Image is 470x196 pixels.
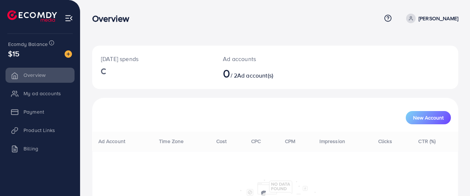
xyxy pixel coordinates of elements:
[223,66,297,80] h2: / 2
[92,13,135,24] h3: Overview
[223,65,230,82] span: 0
[65,50,72,58] img: image
[223,54,297,63] p: Ad accounts
[101,54,205,63] p: [DATE] spends
[413,115,444,120] span: New Account
[8,48,19,59] span: $15
[7,10,57,22] img: logo
[65,14,73,22] img: menu
[237,71,273,79] span: Ad account(s)
[403,14,458,23] a: [PERSON_NAME]
[419,14,458,23] p: [PERSON_NAME]
[8,40,48,48] span: Ecomdy Balance
[406,111,451,124] button: New Account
